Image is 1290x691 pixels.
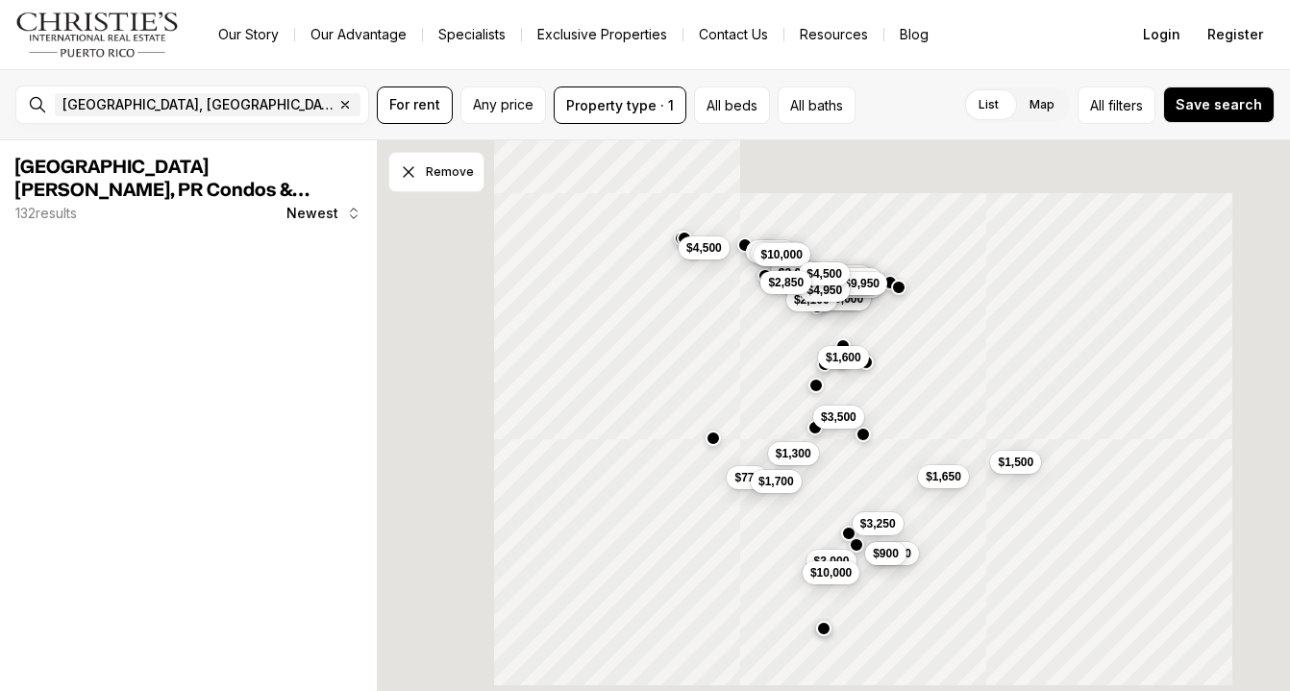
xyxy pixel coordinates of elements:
[15,206,77,221] p: 132 results
[761,247,803,262] span: $10,000
[810,565,852,580] span: $10,000
[727,466,768,489] button: $775
[807,283,843,298] span: $4,950
[806,550,857,573] button: $3,000
[746,240,797,263] button: $6,250
[473,97,533,112] span: Any price
[679,236,730,259] button: $4,500
[918,465,969,488] button: $1,650
[963,87,1014,122] label: List
[826,350,861,365] span: $1,600
[768,275,804,290] span: $2,850
[768,442,819,465] button: $1,300
[1131,15,1192,54] button: Login
[803,561,859,584] button: $10,000
[423,21,521,48] a: Specialists
[760,271,811,294] button: $2,850
[821,409,856,425] span: $3,500
[990,451,1041,474] button: $1,500
[1014,87,1070,122] label: Map
[836,272,887,295] button: $9,950
[853,512,904,535] button: $3,250
[754,243,810,266] button: $10,000
[998,455,1033,470] span: $1,500
[776,446,811,461] span: $1,300
[784,21,883,48] a: Resources
[388,152,484,192] button: Dismiss drawing
[751,470,802,493] button: $1,700
[1078,86,1155,124] button: Allfilters
[794,292,830,308] span: $2,100
[831,268,882,291] button: $8,000
[926,469,961,484] span: $1,650
[1090,95,1104,115] span: All
[876,546,911,561] span: $1,700
[778,86,856,124] button: All baths
[554,86,686,124] button: Property type · 1
[884,21,944,48] a: Blog
[15,12,180,58] img: logo
[1108,95,1143,115] span: filters
[286,206,338,221] span: Newest
[1176,97,1262,112] span: Save search
[751,242,807,265] button: $12,000
[814,554,850,569] span: $3,000
[377,86,453,124] button: For rent
[865,542,906,565] button: $900
[800,279,851,302] button: $4,950
[683,21,783,48] button: Contact Us
[389,97,440,112] span: For rent
[873,546,899,561] span: $900
[1196,15,1275,54] button: Register
[62,97,334,112] span: [GEOGRAPHIC_DATA], [GEOGRAPHIC_DATA], [GEOGRAPHIC_DATA]
[694,86,770,124] button: All beds
[844,276,880,291] span: $9,950
[1143,27,1180,42] span: Login
[275,194,373,233] button: Newest
[860,516,896,531] span: $3,250
[758,474,794,489] span: $1,700
[799,262,850,285] button: $4,500
[734,470,760,485] span: $775
[460,86,546,124] button: Any price
[203,21,294,48] a: Our Story
[1207,27,1263,42] span: Register
[818,346,869,369] button: $1,600
[15,158,310,223] span: [GEOGRAPHIC_DATA][PERSON_NAME], PR Condos & Apartments for Rent
[686,240,722,256] span: $4,500
[786,288,837,311] button: $2,100
[806,266,842,282] span: $4,500
[522,21,682,48] a: Exclusive Properties
[813,406,864,429] button: $3,500
[295,21,422,48] a: Our Advantage
[1163,86,1275,123] button: Save search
